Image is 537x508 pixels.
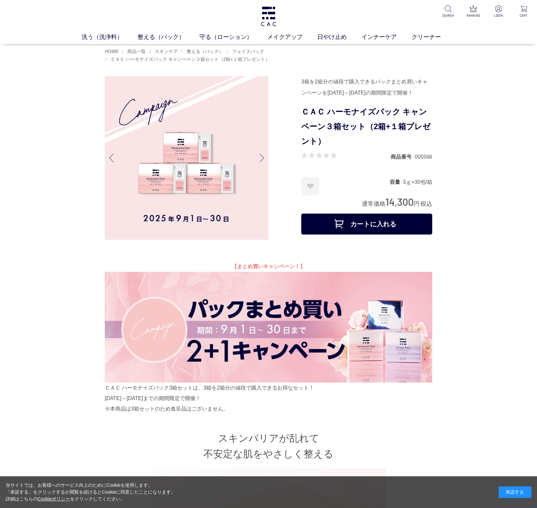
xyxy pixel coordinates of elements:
a: LOGIN [491,5,507,18]
a: CART [516,5,532,18]
div: 承諾する [499,486,531,498]
p: SEARCH [440,13,456,18]
a: SEARCH [440,5,456,18]
span: 商品一覧 [127,49,146,54]
span: ＣＡＣ ハーモナイズパック キャンペーン３箱セット（2箱+１箱プレゼント） [111,57,270,62]
li: 〉 [149,48,179,55]
a: 日やけ止め [317,33,361,42]
a: RANKING [465,5,481,18]
span: 14,300 [385,196,414,208]
p: RANKING [465,13,481,18]
dd: 005566 [415,153,432,160]
img: パックキャンペーン [105,272,432,383]
li: 〉 [181,48,225,55]
span: 整える（パック） [187,49,223,54]
a: インナーケア [361,33,412,42]
a: クリーナー [412,33,456,42]
span: 円 [414,201,419,207]
a: HOME [105,49,119,54]
img: ＣＡＣ ハーモナイズパック キャンペーン３箱セット（2箱+１箱プレゼント） [105,76,268,240]
a: ＣＡＣ ハーモナイズパック キャンペーン３箱セット（2箱+１箱プレゼント） [109,57,270,62]
p: 【まとめ買いキャンペーン！】 [105,261,432,272]
div: ＣＡＣ ハーモナイズパック3箱セットは、3箱を2箱分の値段で購入できるお得なセット！ [DATE]～[DATE]までの期間限定で開催！ ※本商品は3箱セットのため進呈品はございません。 [105,261,432,414]
a: 商品一覧 [126,49,146,54]
div: 当サイトでは、お客様へのサービス向上のためにCookieを使用します。 「承諾する」をクリックするか閲覧を続けるとCookieに同意したことになります。 詳細はこちらの をクリックしてください。 [6,482,176,502]
a: 整える（パック） [138,33,199,42]
h1: ＣＡＣ ハーモナイズパック キャンペーン３箱セット（2箱+１箱プレゼント） [301,105,432,149]
a: スキンケア [154,49,178,54]
dt: 容量 [390,179,403,185]
span: フェイスパック [232,49,264,54]
span: スキンケア [155,49,178,54]
div: 3箱を2箱分の値段で購入できるパックまとめ買いキャンペーンを[DATE]～[DATE]の期間限定で開催！ [301,76,432,98]
span: 通常価格 [362,201,385,207]
dt: 商品番号 [391,153,415,160]
a: 整える（パック） [185,49,223,54]
a: メイクアップ [267,33,317,42]
dd: 5ｇ×30包/箱 [403,179,432,185]
p: CART [516,13,532,18]
li: 〉 [121,48,147,55]
p: LOGIN [491,13,507,18]
a: Cookieポリシー [38,496,70,501]
li: 〉 [226,48,266,55]
h2: スキンバリアが乱れて 不安定な肌をやさしく整える [105,430,432,462]
li: 〉 [105,56,271,62]
a: 守る（ローション） [199,33,267,42]
img: logo [260,7,277,26]
a: フェイスパック [231,49,264,54]
button: カートに入れる [301,214,432,235]
span: 税込 [420,201,432,207]
a: お気に入りに登録する [301,177,319,195]
a: 洗う（洗浄料） [82,33,138,42]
